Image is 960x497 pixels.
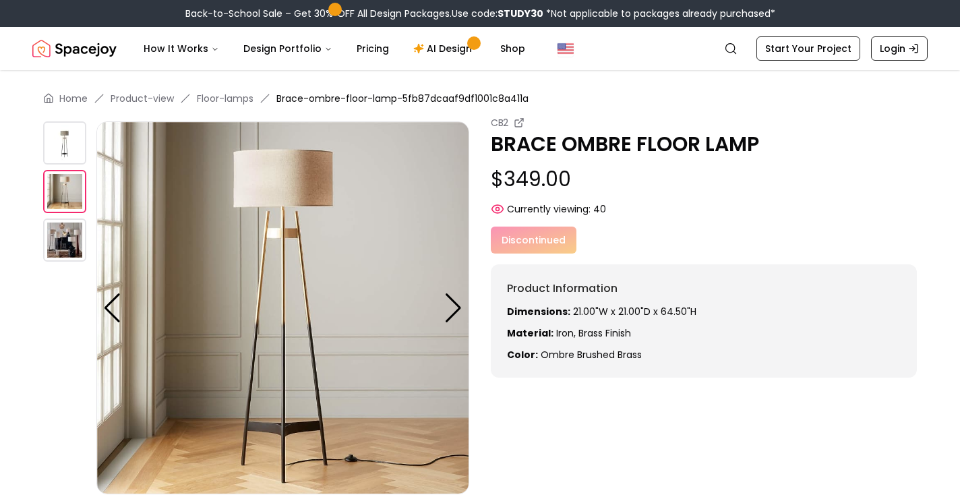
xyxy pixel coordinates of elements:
[111,92,174,105] a: Product-view
[185,7,775,20] div: Back-to-School Sale – Get 30% OFF All Design Packages.
[756,36,860,61] a: Start Your Project
[541,348,642,361] span: ombre brushed brass
[32,35,117,62] a: Spacejoy
[276,92,529,105] span: Brace-ombre-floor-lamp-5fb87dcaaf9df1001c8a411a
[507,348,538,361] strong: Color:
[558,40,574,57] img: United States
[556,326,631,340] span: Iron, brass finish
[507,281,901,297] h6: Product Information
[543,7,775,20] span: *Not applicable to packages already purchased*
[507,305,901,318] p: 21.00"W x 21.00"D x 64.50"H
[491,132,917,156] p: BRACE OMBRE FLOOR LAMP
[197,92,253,105] a: Floor-lamps
[491,167,917,192] p: $349.00
[507,326,553,340] strong: Material:
[489,35,536,62] a: Shop
[43,121,86,165] img: https://storage.googleapis.com/spacejoy-main/assets/5fb87dcaaf9df1001c8a411a/product_0_3ofj6o72mkig
[871,36,928,61] a: Login
[346,35,400,62] a: Pricing
[507,305,570,318] strong: Dimensions:
[59,92,88,105] a: Home
[133,35,536,62] nav: Main
[593,202,606,216] span: 40
[452,7,543,20] span: Use code:
[133,35,230,62] button: How It Works
[32,27,928,70] nav: Global
[43,218,86,262] img: https://storage.googleapis.com/spacejoy-main/assets/5fb87dcaaf9df1001c8a411a/product_1_c038nmc41ha7
[96,121,469,494] img: https://storage.googleapis.com/spacejoy-main/assets/5fb87dcaaf9df1001c8a411a/product_0_bcp9985e6k6b
[43,92,917,105] nav: breadcrumb
[32,35,117,62] img: Spacejoy Logo
[43,170,86,213] img: https://storage.googleapis.com/spacejoy-main/assets/5fb87dcaaf9df1001c8a411a/product_0_bcp9985e6k6b
[233,35,343,62] button: Design Portfolio
[498,7,543,20] b: STUDY30
[491,116,508,129] small: CB2
[507,202,591,216] span: Currently viewing:
[402,35,487,62] a: AI Design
